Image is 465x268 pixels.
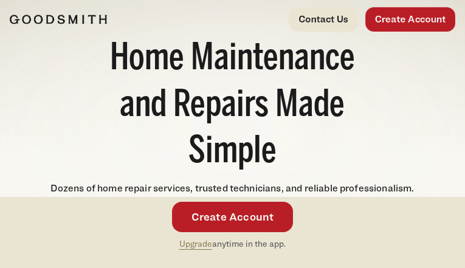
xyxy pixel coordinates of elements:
[84,36,381,176] h1: Home Maintenance and Repairs Made Simple
[365,7,455,32] a: Create Account
[50,182,414,208] span: Dozens of home repair services, trusted technicians, and reliable professionalism. All powered by...
[172,202,294,232] a: Create Account
[10,15,107,24] img: Goodsmith
[179,237,286,251] p: anytime in the app.
[179,238,212,249] a: Upgrade
[289,7,358,32] a: Contact Us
